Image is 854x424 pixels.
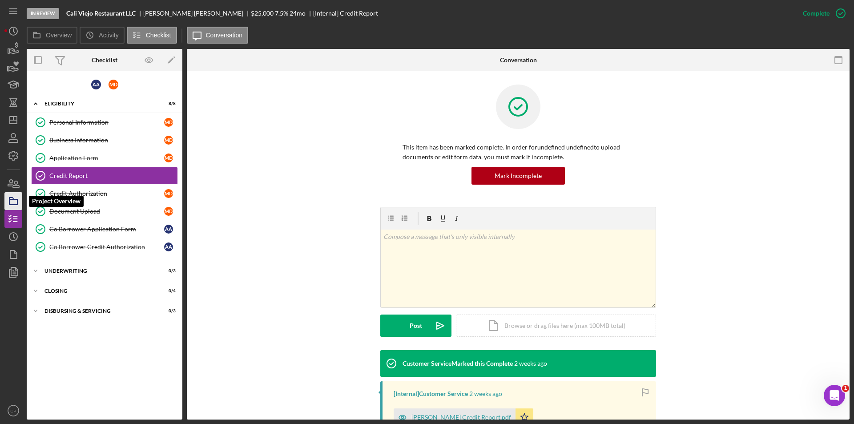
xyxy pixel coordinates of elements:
a: Credit AuthorizationMD [31,185,178,202]
div: Application Form [49,154,164,162]
div: M D [109,80,118,89]
div: Disbursing & Servicing [44,308,153,314]
time: 2025-09-04 00:50 [469,390,502,397]
div: Customer Service Marked this Complete [403,360,513,367]
div: [PERSON_NAME] Credit Report.pdf [411,414,511,421]
span: $25,000 [251,9,274,17]
a: Application FormMD [31,149,178,167]
div: Checklist [92,57,117,64]
button: Activity [80,27,124,44]
div: M D [164,189,173,198]
text: CP [10,408,16,413]
div: Eligibility [44,101,153,106]
div: Underwriting [44,268,153,274]
div: M D [164,118,173,127]
a: Document UploadMD [31,202,178,220]
button: Overview [27,27,77,44]
button: Conversation [187,27,249,44]
button: Checklist [127,27,177,44]
div: 24 mo [290,10,306,17]
a: Personal InformationMD [31,113,178,131]
div: M D [164,207,173,216]
div: Post [410,315,422,337]
div: [Internal] Customer Service [394,390,468,397]
a: Co Borrower Application FormAA [31,220,178,238]
b: Cali Viejo Restaurant LLC [66,10,136,17]
div: Document Upload [49,208,164,215]
button: CP [4,402,22,420]
label: Conversation [206,32,243,39]
div: A A [164,225,173,234]
label: Checklist [146,32,171,39]
div: M D [164,136,173,145]
div: 0 / 4 [160,288,176,294]
div: Conversation [500,57,537,64]
time: 2025-09-04 00:50 [514,360,547,367]
p: This item has been marked complete. In order for undefined undefined to upload documents or edit ... [403,142,634,162]
div: Credit Authorization [49,190,164,197]
div: [Internal] Credit Report [313,10,378,17]
div: 0 / 3 [160,308,176,314]
div: A A [91,80,101,89]
label: Overview [46,32,72,39]
div: In Review [27,8,59,19]
button: Post [380,315,451,337]
div: Personal Information [49,119,164,126]
div: Closing [44,288,153,294]
div: 0 / 3 [160,268,176,274]
div: Co Borrower Application Form [49,226,164,233]
button: Complete [794,4,850,22]
a: Credit Report [31,167,178,185]
div: Mark Incomplete [495,167,542,185]
div: 7.5 % [275,10,288,17]
div: Business Information [49,137,164,144]
div: Complete [803,4,830,22]
a: Co Borrower Credit AuthorizationAA [31,238,178,256]
label: Activity [99,32,118,39]
div: Credit Report [49,172,177,179]
div: A A [164,242,173,251]
span: 1 [842,385,849,392]
div: M D [164,153,173,162]
div: Co Borrower Credit Authorization [49,243,164,250]
a: Business InformationMD [31,131,178,149]
div: [PERSON_NAME] [PERSON_NAME] [143,10,251,17]
div: 8 / 8 [160,101,176,106]
button: Mark Incomplete [471,167,565,185]
iframe: Intercom live chat [824,385,845,406]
